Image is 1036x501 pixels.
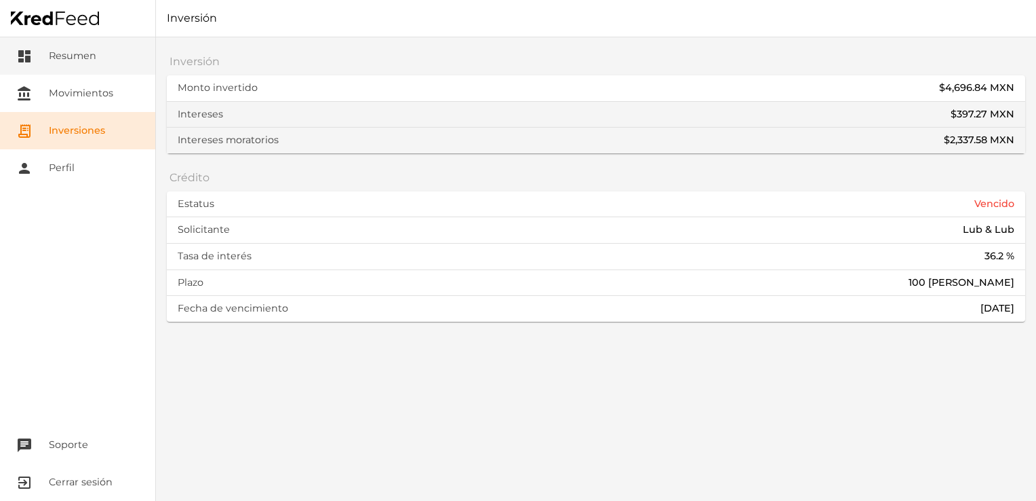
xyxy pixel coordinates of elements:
[167,48,1025,75] h2: Inversión
[951,107,1014,122] div: $397.27 MXN
[16,437,33,453] i: chat
[16,123,33,139] i: receipt_long
[963,223,1014,238] div: Lub & Lub
[16,475,33,491] i: exit_to_app
[974,197,1014,212] div: Vencido
[11,12,99,25] img: Home
[944,133,1014,148] div: $2,337.58 MXN
[178,276,209,291] label: Plazo
[178,249,257,264] label: Tasa de interés
[16,48,33,64] i: dashboard
[984,249,1014,264] div: 36.2 %
[178,133,284,148] label: Intereses moratorios
[167,164,1025,191] h2: Crédito
[178,301,294,316] label: Fecha de vencimiento
[939,81,1014,96] div: $4,696.84 MXN
[16,160,33,177] i: person
[16,86,33,102] i: account_balance
[178,223,235,238] label: Solicitante
[178,107,228,122] label: Intereses
[980,301,1014,316] div: [DATE]
[178,197,220,212] label: Estatus
[178,81,263,96] label: Monto invertido
[156,10,1036,26] h1: Inversión
[909,276,1014,291] div: 100 [PERSON_NAME]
